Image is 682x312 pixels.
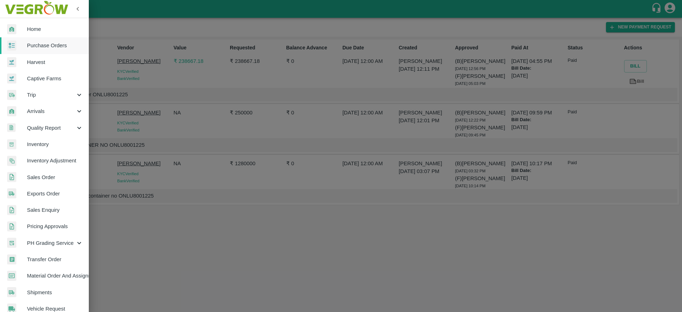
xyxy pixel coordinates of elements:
img: harvest [7,73,16,84]
span: Home [27,25,83,33]
img: shipments [7,188,16,199]
span: Trip [27,91,75,99]
span: Harvest [27,58,83,66]
img: whTransfer [7,254,16,265]
span: Purchase Orders [27,42,83,49]
span: Pricing Approvals [27,222,83,230]
img: harvest [7,57,16,68]
span: Captive Farms [27,75,83,82]
img: qualityReport [7,123,16,132]
span: Inventory [27,140,83,148]
img: whTracker [7,238,16,248]
span: Quality Report [27,124,75,132]
img: reciept [7,41,16,51]
span: Exports Order [27,190,83,198]
img: whArrival [7,24,16,34]
img: whArrival [7,106,16,117]
span: Material Order And Assignment [27,272,83,280]
span: Arrivals [27,107,75,115]
img: delivery [7,90,16,100]
img: inventory [7,156,16,166]
span: Sales Enquiry [27,206,83,214]
span: PH Grading Service [27,239,75,247]
span: Shipments [27,289,83,296]
img: centralMaterial [7,271,16,281]
img: whInventory [7,139,16,150]
span: Inventory Adjustment [27,157,83,165]
img: sales [7,205,16,215]
span: Transfer Order [27,255,83,263]
span: Sales Order [27,173,83,181]
img: sales [7,172,16,182]
img: sales [7,221,16,232]
img: shipments [7,287,16,297]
